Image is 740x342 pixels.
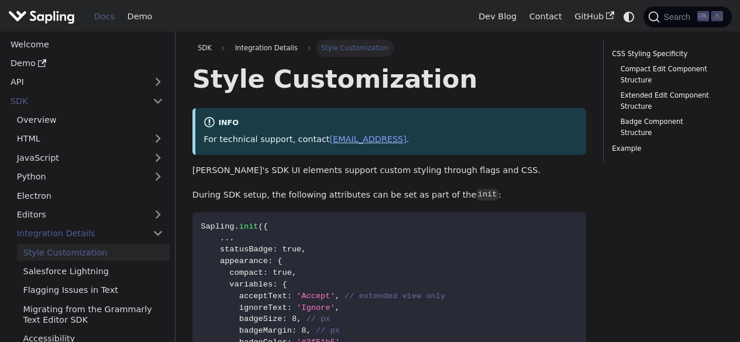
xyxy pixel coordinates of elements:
span: true [283,245,302,254]
span: compact [229,268,263,277]
span: 'Accept' [297,292,335,300]
span: appearance [220,257,268,265]
h1: Style Customization [192,63,586,95]
a: Migrating from the Grammarly Text Editor SDK [17,300,170,328]
button: Expand sidebar category 'API' [146,74,170,91]
a: Example [612,143,719,154]
span: , [297,315,301,323]
span: : [268,257,273,265]
a: SDK [4,92,146,109]
p: [PERSON_NAME]'s SDK UI elements support custom styling through flags and CSS. [192,164,586,178]
span: , [335,292,340,300]
a: SDK [192,40,217,56]
span: , [335,303,340,312]
span: 8 [292,315,297,323]
span: 8 [301,326,306,335]
div: info [204,116,578,130]
a: Demo [4,55,170,72]
span: ... [220,234,235,243]
span: // px [307,315,331,323]
a: Dev Blog [472,8,522,26]
a: JavaScript [11,149,170,166]
p: During SDK setup, the following attributes can be set as part of the : [192,188,586,202]
button: Search (Ctrl+K) [643,6,731,27]
span: ( [259,222,263,231]
span: , [301,245,306,254]
span: true [273,268,292,277]
span: ignoreText [239,303,287,312]
span: // extended view only [345,292,445,300]
a: HTML [11,130,170,147]
a: [EMAIL_ADDRESS] [329,134,406,144]
span: Sapling [201,222,234,231]
span: init [239,222,259,231]
a: Electron [11,187,170,204]
span: : [273,245,277,254]
span: statusBadge [220,245,273,254]
span: 'Ignore' [297,303,335,312]
span: : [287,303,292,312]
button: Expand sidebar category 'Editors' [146,206,170,223]
a: Docs [88,8,121,26]
span: Search [660,12,697,22]
span: , [307,326,311,335]
span: : [263,268,268,277]
kbd: K [711,11,723,22]
a: Welcome [4,36,170,53]
span: { [283,280,287,289]
a: Compact Edit Component Structure [621,64,715,86]
a: Sapling.ai [8,8,79,25]
a: Demo [121,8,159,26]
a: Flagging Issues in Text [17,282,170,299]
span: { [277,257,282,265]
span: , [292,268,297,277]
span: Style Customization [316,40,394,56]
span: { [263,222,268,231]
span: badgeMargin [239,326,292,335]
nav: Breadcrumbs [192,40,586,56]
span: badgeSize [239,315,283,323]
a: Python [11,168,170,185]
span: SDK [198,44,212,52]
span: // px [316,326,340,335]
a: Contact [523,8,569,26]
span: : [292,326,297,335]
a: Overview [11,112,170,129]
span: variables [229,280,273,289]
code: init [476,189,498,201]
a: Integration Details [11,225,170,242]
span: : [273,280,277,289]
span: : [287,292,292,300]
a: Salesforce Lightning [17,263,170,280]
a: API [4,74,146,91]
a: Style Customization [17,244,170,261]
button: Collapse sidebar category 'SDK' [146,92,170,109]
a: Badge Component Structure [621,116,715,139]
span: acceptText [239,292,287,300]
span: . [235,222,239,231]
a: Editors [11,206,146,223]
button: Switch between dark and light mode (currently system mode) [621,8,638,25]
a: Extended Edit Component Structure [621,90,715,112]
a: GitHub [568,8,620,26]
p: For technical support, contact . [204,133,578,147]
span: Integration Details [230,40,303,56]
span: : [283,315,287,323]
img: Sapling.ai [8,8,75,25]
a: CSS Styling Specificity [612,49,719,60]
